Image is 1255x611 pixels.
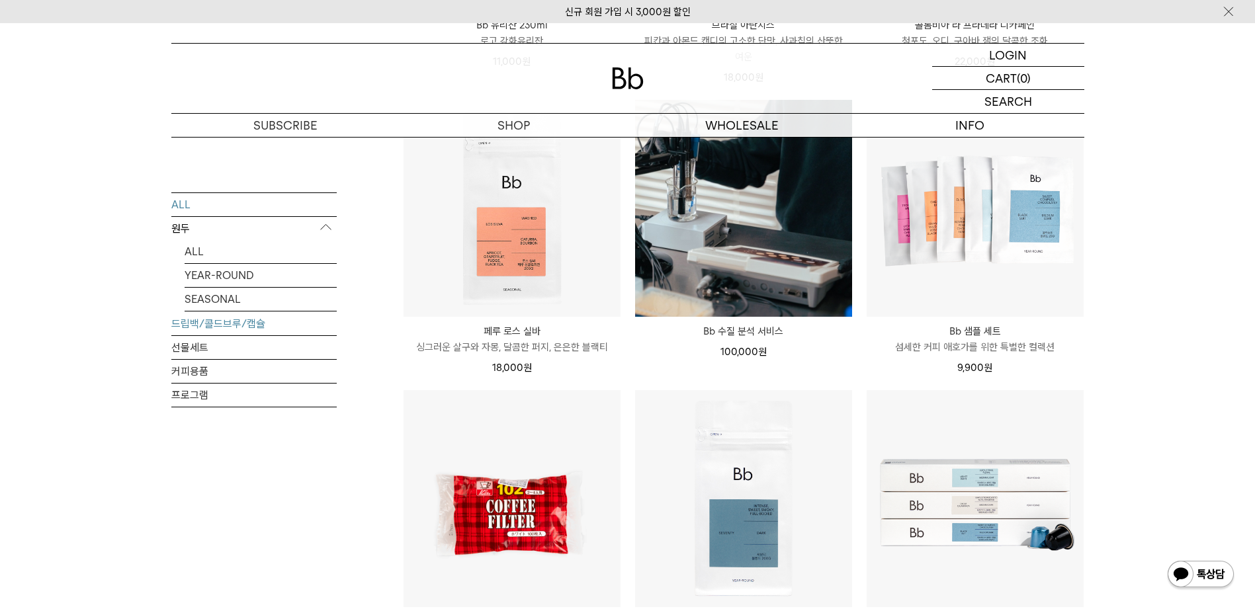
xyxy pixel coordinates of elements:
a: Bb 샘플 세트 섬세한 커피 애호가를 위한 특별한 컬렉션 [867,323,1084,355]
span: 원 [523,362,532,374]
p: 원두 [171,216,337,240]
a: Bb 수질 분석 서비스 [635,323,852,339]
a: SUBSCRIBE [171,114,400,137]
p: Bb 샘플 세트 [867,323,1084,339]
img: Bb 수질 분석 서비스 [635,100,852,317]
a: 드립백/콜드브루/캡슐 [171,311,337,335]
a: 페루 로스 실바 싱그러운 살구와 자몽, 달콤한 퍼지, 은은한 블랙티 [404,323,621,355]
a: SEASONAL [185,287,337,310]
a: CART (0) [932,67,1084,90]
img: 카카오톡 채널 1:1 채팅 버튼 [1166,559,1235,591]
span: 100,000 [720,346,767,358]
a: ALL [171,192,337,216]
img: 로고 [612,67,644,89]
p: INFO [856,114,1084,137]
img: 캡슐 커피 10개입(3종 택1) [867,390,1084,607]
p: SEARCH [984,90,1032,113]
a: 프로그램 [171,383,337,406]
p: 섬세한 커피 애호가를 위한 특별한 컬렉션 [867,339,1084,355]
p: 페루 로스 실바 [404,323,621,339]
a: YEAR-ROUND [185,263,337,286]
p: LOGIN [989,44,1027,66]
a: ALL [185,239,337,263]
p: (0) [1017,67,1031,89]
img: 세븐티 [635,390,852,607]
img: Bb 샘플 세트 [867,100,1084,317]
img: 칼리타 필터 화이트 [404,390,621,607]
p: WHOLESALE [628,114,856,137]
span: 9,900 [957,362,992,374]
span: 원 [984,362,992,374]
span: 원 [758,346,767,358]
a: 신규 회원 가입 시 3,000원 할인 [565,6,691,18]
a: LOGIN [932,44,1084,67]
a: 커피용품 [171,359,337,382]
img: 페루 로스 실바 [404,100,621,317]
a: 선물세트 [171,335,337,358]
a: SHOP [400,114,628,137]
p: CART [986,67,1017,89]
span: 18,000 [492,362,532,374]
p: 싱그러운 살구와 자몽, 달콤한 퍼지, 은은한 블랙티 [404,339,621,355]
